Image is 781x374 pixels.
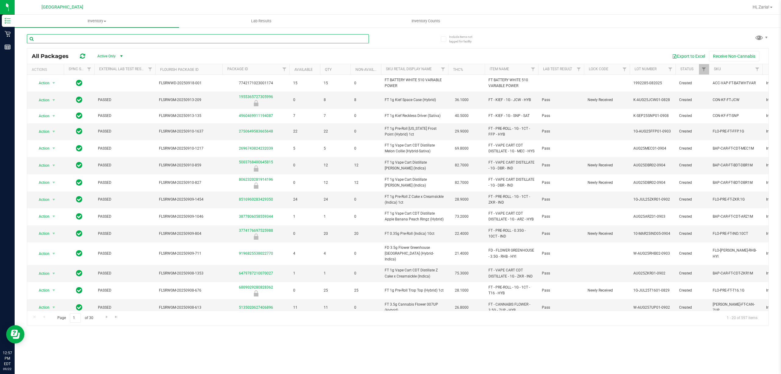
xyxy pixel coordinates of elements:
span: 1 [293,271,316,276]
span: FT 1g Vape Cart Distillate [PERSON_NAME] (Indica) [385,177,444,188]
span: FLSRWWD-20250918-001 [159,80,219,86]
span: Action [33,178,50,187]
span: FT 1g Pre-Roll Trop Top (Hybrid) 1ct [385,288,444,293]
span: In Sync [76,111,82,120]
span: 28.9000 [452,195,472,204]
span: In Sync [76,229,82,238]
span: FD 3.5g Flower Greenhouse [GEOGRAPHIC_DATA] (Hybrid-Indica) [385,245,444,263]
span: FT 1g Vape Cart CDT Distillate Z Cake x Creamsickle (Indica) [385,267,444,279]
span: [PERSON_NAME]-FT-CAN-7UP [713,302,759,313]
span: FT 1g Vape Cart CDT Distillate Melon Collie (Hybrid-Sativa) [385,143,444,154]
input: Search Package ID, Item Name, SKU, Lot or Part Number... [27,34,369,43]
span: Pass [542,271,580,276]
span: 1 [293,214,316,220]
button: Export to Excel [668,51,709,61]
div: Newly Received [221,183,290,189]
span: Action [33,249,50,258]
span: 11 [293,305,316,310]
span: Created [679,97,705,103]
span: FT BATTERY WHITE 510 VARIABLE POWER [488,77,534,89]
a: Filter [665,64,675,74]
span: PASSED [98,146,152,151]
span: PASSED [98,214,152,220]
span: select [50,249,58,258]
span: 82.7000 [452,178,472,187]
a: Qty [325,67,332,72]
input: 1 [70,313,81,323]
span: 24 [324,197,347,202]
inline-svg: Inventory [5,18,11,24]
span: select [50,229,58,238]
span: select [50,269,58,278]
span: 0 [354,80,377,86]
span: Pass [542,146,580,151]
span: FT 1g Kief Space Case (Hybrid) [385,97,444,103]
inline-svg: Reports [5,44,11,50]
a: Filter [279,64,290,74]
a: 6479787210070027 [239,271,273,275]
span: Newly Received [588,97,626,103]
span: FLSRWGM-20250908-1353 [159,271,219,276]
span: CON-KF-FT-SNP [713,113,759,119]
span: FT 1g Pre-Roll [US_STATE] Frost Point (Hybrid) 1ct [385,126,444,137]
span: 1G-AUG25FFP01-0903 [633,129,672,134]
span: select [50,96,58,104]
span: Created [679,162,705,168]
div: Newly Received [221,165,290,172]
a: Filter [84,64,94,74]
span: FT - PRE-ROLL - 0.35G - 10CT - IND [488,228,534,239]
span: FLO-PRE-FT-ZKR.1G [713,197,759,202]
span: FLSRWGM-20250910-1637 [159,129,219,134]
span: Lab Results [243,18,280,24]
span: select [50,79,58,87]
span: 5 [324,146,347,151]
span: 11 [324,305,347,310]
span: 36.1000 [452,96,472,104]
span: Pass [542,129,580,134]
span: 15 [324,80,347,86]
div: 7742171023001174 [221,80,290,86]
span: 29.9000 [452,127,472,136]
span: Created [679,271,705,276]
span: FT - VAPE CART DISTILLATE - 1G - DBR - IND [488,160,534,171]
span: 0 [354,113,377,119]
span: 1992285-082025 [633,80,672,86]
span: 7 [324,113,347,119]
span: FLSRWGM-20250908-676 [159,288,219,293]
a: Non-Available [355,67,383,72]
span: FD - FLOWER GREENHOUSE - 3.5G - RHB - HYI [488,248,534,259]
span: FT 1g Vape Cart CDT Distillate Apple Banana Peach Ringz (Hybrid) [385,211,444,222]
a: Lab Results [179,15,344,27]
span: 24 [293,197,316,202]
span: FLSRWGM-20250910-1217 [159,146,219,151]
span: 75.3000 [452,269,472,278]
span: 20 [324,231,347,237]
p: 12:57 PM EDT [3,350,12,367]
span: Pass [542,162,580,168]
span: PASSED [98,288,152,293]
span: 0 [293,97,316,103]
span: select [50,161,58,170]
span: Created [679,251,705,256]
span: 7 [293,113,316,119]
a: 8516960283429350 [239,197,273,202]
a: Package ID [227,67,248,71]
span: FT - KIEF - 1G - SNP - SAT [488,113,534,119]
div: Newly Received [221,290,290,296]
a: 8062320281914196 [239,177,273,182]
span: FLO-[PERSON_NAME]-RHB-HYI [713,248,759,259]
span: 4 [324,251,347,256]
span: 4 [293,251,316,256]
span: In Sync [76,303,82,312]
span: 22.4000 [452,229,472,238]
a: External Lab Test Result [99,67,147,71]
span: 15 [293,80,316,86]
span: K-SEP25SNP01-0908 [633,113,672,119]
span: FLSRWGM-20250910-827 [159,180,219,186]
span: All Packages [32,53,75,60]
a: 5135020627406896 [239,305,273,310]
span: Inventory Counts [403,18,448,24]
a: Filter [528,64,538,74]
span: 0 [354,251,377,256]
a: 1955365727305996 [239,95,273,99]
